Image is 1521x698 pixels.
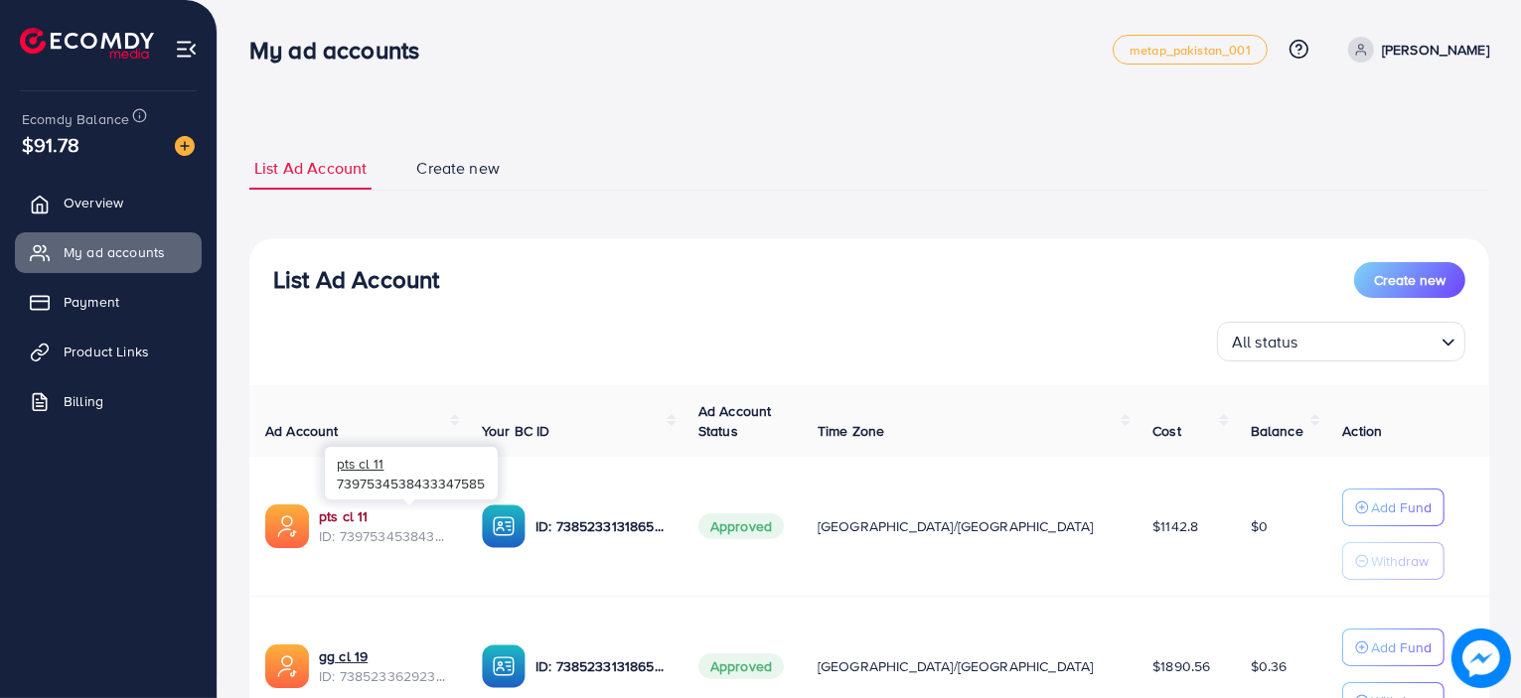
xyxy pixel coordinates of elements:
h3: List Ad Account [273,265,439,294]
a: Overview [15,183,202,222]
div: <span class='underline'>gg cl 19</span></br>7385233629238247440 [319,646,450,687]
input: Search for option [1304,324,1434,356]
span: Ad Account Status [698,401,772,441]
img: ic-ba-acc.ded83a64.svg [482,644,526,688]
span: All status [1228,328,1302,356]
span: List Ad Account [254,157,367,180]
span: Ecomdy Balance [22,109,129,129]
span: Time Zone [818,421,884,441]
span: $1142.8 [1152,516,1198,536]
button: Withdraw [1342,542,1445,580]
span: [GEOGRAPHIC_DATA]/[GEOGRAPHIC_DATA] [818,516,1094,536]
p: ID: 7385233131865063425 [535,514,667,538]
img: image [1451,628,1511,688]
span: Overview [64,193,123,212]
img: ic-ads-acc.e4c84228.svg [265,644,309,688]
button: Add Fund [1342,489,1445,526]
button: Create new [1354,262,1465,298]
img: ic-ba-acc.ded83a64.svg [482,504,526,548]
span: Balance [1251,421,1303,441]
button: Add Fund [1342,628,1445,666]
span: metap_pakistan_001 [1130,44,1251,57]
span: Your BC ID [482,421,550,441]
span: Approved [698,513,784,539]
a: [PERSON_NAME] [1340,37,1489,63]
span: Billing [64,391,103,411]
span: Product Links [64,342,149,361]
span: Approved [698,653,784,679]
h3: My ad accounts [249,36,435,65]
span: Ad Account [265,421,339,441]
div: Search for option [1217,322,1465,361]
img: logo [20,28,154,59]
a: gg cl 19 [319,646,450,666]
img: image [175,136,195,156]
p: Add Fund [1371,635,1432,659]
span: $1890.56 [1152,656,1210,676]
span: $91.78 [22,130,79,159]
div: 7397534538433347585 [325,447,498,499]
span: Create new [1374,270,1445,290]
img: menu [175,38,198,61]
span: Action [1342,421,1382,441]
span: Create new [416,157,500,180]
a: metap_pakistan_001 [1113,35,1268,65]
p: [PERSON_NAME] [1382,38,1489,62]
a: Billing [15,381,202,421]
img: ic-ads-acc.e4c84228.svg [265,504,309,548]
span: $0.36 [1251,656,1288,676]
a: Payment [15,282,202,322]
span: $0 [1251,516,1268,536]
span: Payment [64,292,119,312]
a: Product Links [15,332,202,371]
span: ID: 7397534538433347585 [319,526,450,546]
p: Withdraw [1371,549,1429,573]
span: Cost [1152,421,1181,441]
a: My ad accounts [15,232,202,272]
span: [GEOGRAPHIC_DATA]/[GEOGRAPHIC_DATA] [818,656,1094,676]
a: pts cl 11 [319,506,450,526]
p: Add Fund [1371,495,1432,519]
span: pts cl 11 [337,454,383,473]
span: My ad accounts [64,242,165,262]
span: ID: 7385233629238247440 [319,666,450,686]
p: ID: 7385233131865063425 [535,654,667,678]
